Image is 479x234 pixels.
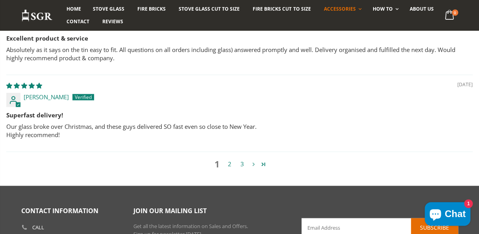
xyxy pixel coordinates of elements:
span: Home [67,6,81,12]
a: Stove Glass Cut To Size [173,3,246,15]
span: Join our mailing list [133,206,207,215]
a: How To [367,3,403,15]
span: 5 star review [6,82,42,89]
a: Stove Glass [87,3,130,15]
span: How To [373,6,393,12]
a: Page 2 [224,160,236,169]
inbox-online-store-chat: Shopify online store chat [422,202,473,228]
p: Our glass broke over Christmas, and these guys delivered SO fast even so close to New Year. Highl... [6,123,473,139]
a: Fire Bricks [131,3,172,15]
span: Reviews [102,18,123,25]
b: Excellent product & service [6,34,473,43]
span: [DATE] [457,82,473,88]
span: Contact [67,18,89,25]
span: Accessories [324,6,355,12]
b: Call [32,225,44,230]
span: Fire Bricks Cut To Size [253,6,311,12]
a: Page 9 [259,160,268,169]
a: Page 2 [249,160,259,169]
span: [PERSON_NAME] [24,93,69,101]
a: Home [61,3,87,15]
span: About us [410,6,434,12]
span: Stove Glass [93,6,124,12]
a: Reviews [96,15,129,28]
img: Stove Glass Replacement [21,9,53,22]
a: Accessories [318,3,365,15]
b: Superfast delivery! [6,111,473,119]
span: 0 [452,9,458,16]
a: Fire Bricks Cut To Size [247,3,316,15]
span: Contact Information [21,206,98,215]
p: Absolutely as it says on the tin easy to fit. All questions on all orders including glass) answer... [6,46,473,62]
a: About us [404,3,440,15]
span: Fire Bricks [137,6,166,12]
span: Stove Glass Cut To Size [179,6,240,12]
a: Page 3 [236,160,249,169]
a: Contact [61,15,95,28]
a: 0 [442,8,458,23]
